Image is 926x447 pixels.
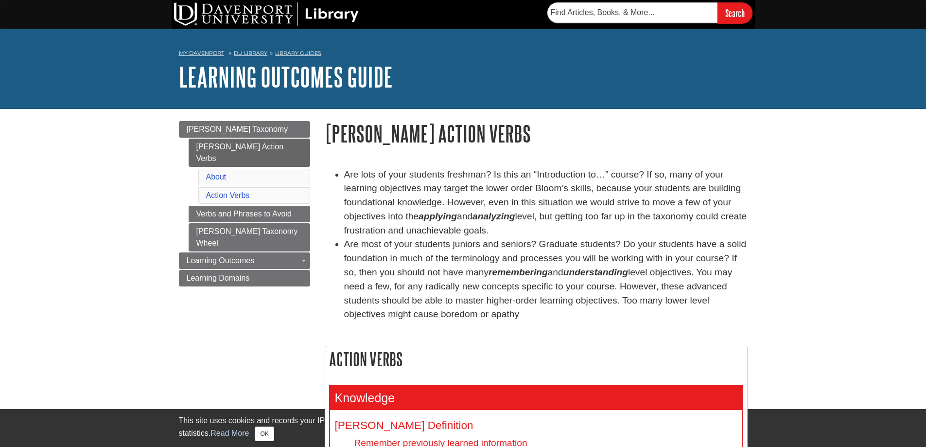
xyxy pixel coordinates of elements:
a: [PERSON_NAME] Taxonomy [179,121,310,138]
span: [PERSON_NAME] Taxonomy [187,125,288,133]
strong: applying [419,211,457,221]
em: understanding [563,267,628,277]
h2: Action Verbs [325,346,747,372]
form: Searches DU Library's articles, books, and more [547,2,752,23]
div: Guide Page Menu [179,121,310,286]
a: Learning Outcomes Guide [179,62,393,92]
a: Read More [210,429,249,437]
li: Are lots of your students freshman? Is this an “Introduction to…” course? If so, many of your lea... [344,168,748,238]
a: Learning Outcomes [179,252,310,269]
a: Verbs and Phrases to Avoid [189,206,310,222]
nav: breadcrumb [179,47,748,62]
h1: [PERSON_NAME] Action Verbs [325,121,748,146]
button: Close [255,427,274,441]
a: My Davenport [179,49,224,57]
input: Search [717,2,752,23]
li: Are most of your students juniors and seniors? Graduate students? Do your students have a solid f... [344,237,748,322]
strong: analyzing [472,211,515,221]
h3: Knowledge [330,386,742,410]
a: [PERSON_NAME] Action Verbs [189,139,310,167]
span: Learning Domains [187,274,250,282]
a: About [206,173,227,181]
em: remembering [489,267,548,277]
a: Learning Domains [179,270,310,286]
h4: [PERSON_NAME] Definition [335,420,737,432]
input: Find Articles, Books, & More... [547,2,717,23]
div: This site uses cookies and records your IP address for usage statistics. Additionally, we use Goo... [179,415,748,441]
a: DU Library [234,50,267,56]
span: Learning Outcomes [187,256,255,265]
a: [PERSON_NAME] Taxonomy Wheel [189,223,310,251]
a: Action Verbs [206,191,250,199]
img: DU Library [174,2,359,26]
a: Library Guides [275,50,321,56]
